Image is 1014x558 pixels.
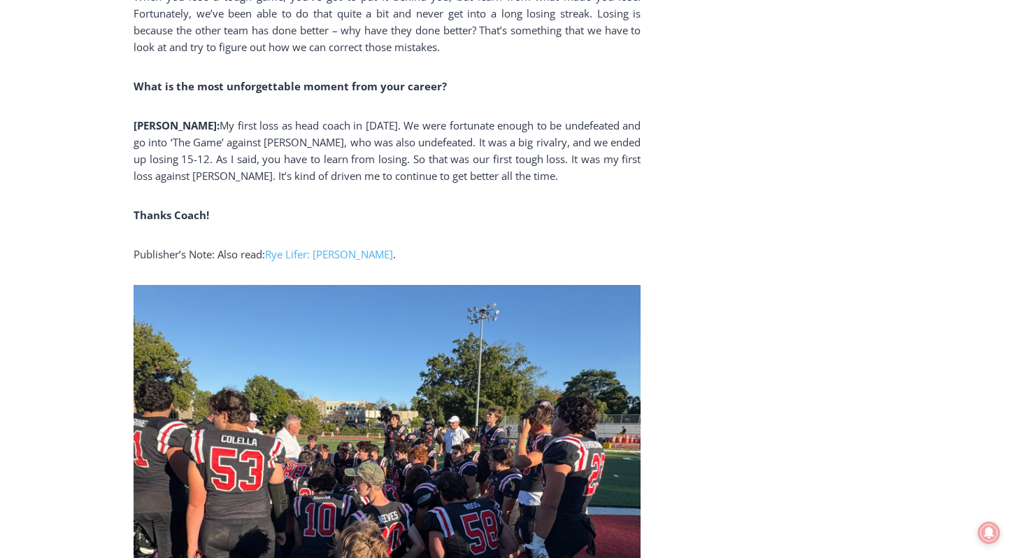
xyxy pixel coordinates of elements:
p: Publisher’s Note: Also read: . [134,246,641,263]
a: Intern @ [DOMAIN_NAME] [336,136,678,174]
a: Open Tues. - Sun. [PHONE_NUMBER] [1,141,141,174]
a: Rye Lifer: [PERSON_NAME] [265,247,393,261]
p: My first loss as head coach in [DATE]. We were fortunate enough to be undefeated and go into ‘The... [134,117,641,184]
strong: Thanks Coach! [134,208,209,222]
div: "...watching a master [PERSON_NAME] chef prepare an omakase meal is fascinating dinner theater an... [143,88,199,167]
strong: [PERSON_NAME]: [134,118,220,132]
span: Open Tues. - Sun. [PHONE_NUMBER] [4,144,137,197]
div: "We would have speakers with experience in local journalism speak to us about their experiences a... [353,1,661,136]
strong: What is the most unforgettable moment from your career? [134,79,447,93]
span: Intern @ [DOMAIN_NAME] [366,139,648,171]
